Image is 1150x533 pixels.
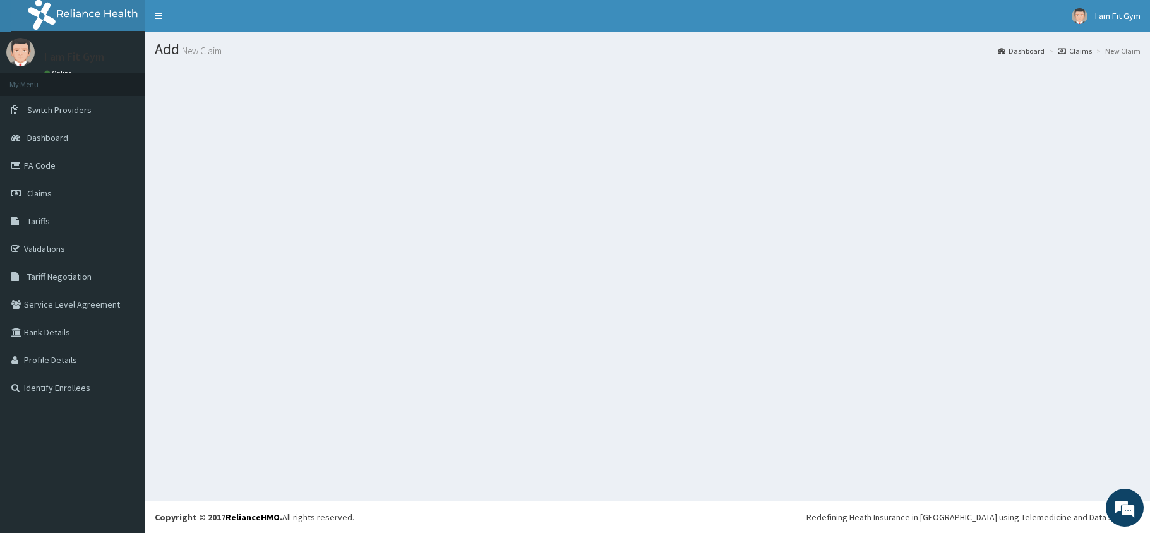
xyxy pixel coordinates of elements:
[27,132,68,143] span: Dashboard
[6,38,35,66] img: User Image
[155,512,282,523] strong: Copyright © 2017 .
[27,188,52,199] span: Claims
[27,271,92,282] span: Tariff Negotiation
[1093,45,1141,56] li: New Claim
[179,46,222,56] small: New Claim
[225,512,280,523] a: RelianceHMO
[145,501,1150,533] footer: All rights reserved.
[998,45,1045,56] a: Dashboard
[806,511,1141,524] div: Redefining Heath Insurance in [GEOGRAPHIC_DATA] using Telemedicine and Data Science!
[27,215,50,227] span: Tariffs
[27,104,92,116] span: Switch Providers
[44,51,104,63] p: I am Fit Gym
[44,69,75,78] a: Online
[1072,8,1087,24] img: User Image
[1095,10,1141,21] span: I am Fit Gym
[1058,45,1092,56] a: Claims
[155,41,1141,57] h1: Add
